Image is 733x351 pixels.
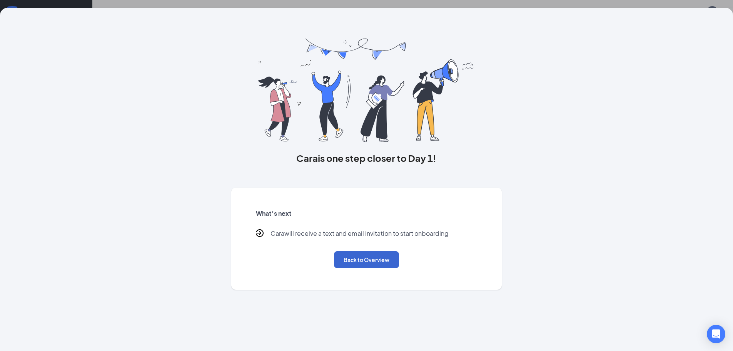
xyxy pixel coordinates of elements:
h5: What’s next [256,209,478,218]
h3: Cara is one step closer to Day 1! [231,151,502,165]
div: Open Intercom Messenger [707,325,725,343]
button: Back to Overview [334,251,399,268]
p: Cara will receive a text and email invitation to start onboarding [270,229,449,239]
img: you are all set [258,39,475,142]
